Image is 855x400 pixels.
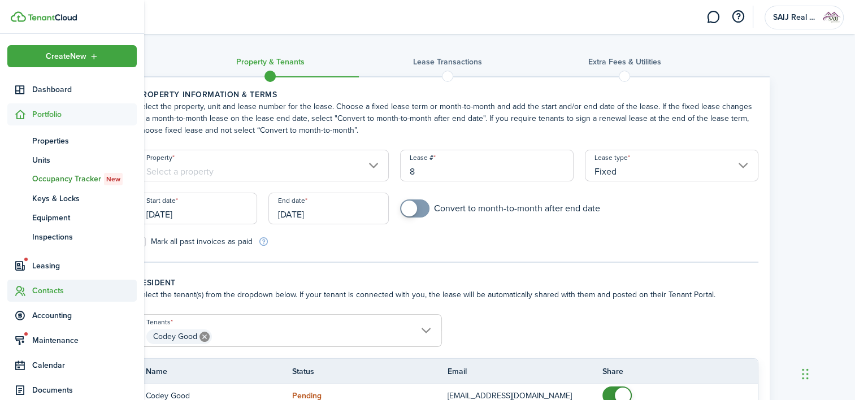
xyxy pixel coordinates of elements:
[137,237,253,246] label: Mark all past invoices as paid
[32,231,137,243] span: Inspections
[448,366,603,377] th: Email
[7,131,137,150] a: Properties
[32,84,137,95] span: Dashboard
[32,260,137,272] span: Leasing
[728,7,748,27] button: Open resource center
[137,289,758,301] wizard-step-header-description: Select the tenant(s) from the dropdown below. If your tenant is connected with you, the lease wil...
[11,11,26,22] img: TenantCloud
[137,101,758,136] wizard-step-header-description: Select the property, unit and lease number for the lease. Choose a fixed lease term or month-to-m...
[7,189,137,208] a: Keys & Locks
[268,193,389,224] input: mm/dd/yyyy
[702,3,724,32] a: Messaging
[32,285,137,297] span: Contacts
[32,193,137,205] span: Keys & Locks
[137,89,758,101] wizard-step-header-title: Property information & terms
[823,8,841,27] img: SAIJ Real Estate Co
[32,310,137,321] span: Accounting
[32,108,137,120] span: Portfolio
[137,277,758,289] wizard-step-header-title: Resident
[137,193,257,224] input: mm/dd/yyyy
[137,366,293,377] th: Name
[46,53,86,60] span: Create New
[7,208,137,227] a: Equipment
[32,384,137,396] span: Documents
[413,56,482,68] h3: Lease Transactions
[7,150,137,169] a: Units
[106,174,120,184] span: New
[773,14,818,21] span: SAIJ Real Estate Co
[7,227,137,246] a: Inspections
[7,79,137,101] a: Dashboard
[802,357,809,391] div: Drag
[292,366,448,377] th: Status
[7,45,137,67] button: Open menu
[153,331,197,342] span: Codey Good
[32,135,137,147] span: Properties
[137,150,389,181] input: Select a property
[602,366,758,377] th: Share
[588,56,661,68] h3: Extra fees & Utilities
[32,154,137,166] span: Units
[28,14,77,21] img: TenantCloud
[32,334,137,346] span: Maintenance
[667,278,855,400] iframe: Chat Widget
[32,173,137,185] span: Occupancy Tracker
[32,359,137,371] span: Calendar
[7,169,137,189] a: Occupancy TrackerNew
[32,212,137,224] span: Equipment
[236,56,305,68] h3: Property & Tenants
